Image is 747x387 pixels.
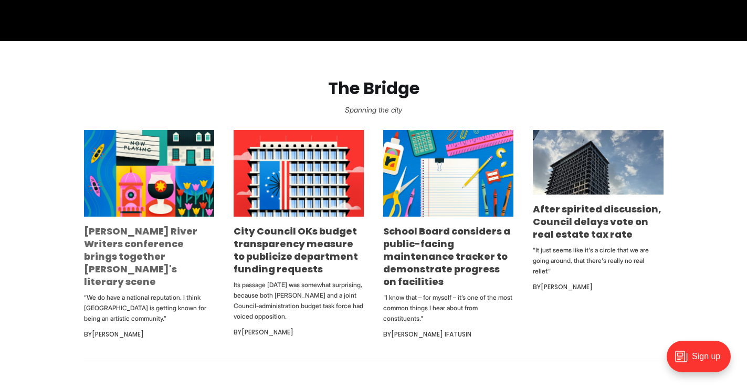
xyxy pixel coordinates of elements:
[234,326,364,339] div: By
[84,225,197,288] a: [PERSON_NAME] River Writers conference brings together [PERSON_NAME]'s literary scene
[533,281,663,293] div: By
[533,130,663,195] img: After spirited discussion, Council delays vote on real estate tax rate
[234,130,364,217] img: City Council OKs budget transparency measure to publicize department funding requests
[533,245,663,277] p: "It just seems like it's a circle that we are going around, that there's really no real relief."
[383,292,513,324] p: "I know that – for myself – it’s one of the most common things I hear about from constituents."
[92,330,144,339] a: [PERSON_NAME]
[234,280,364,322] p: Its passage [DATE] was somewhat surprising, because both [PERSON_NAME] and a joint Council-admini...
[84,130,214,217] img: James River Writers conference brings together Richmond's literary scene
[383,225,510,288] a: School Board considers a public-facing maintenance tracker to demonstrate progress on facilities
[383,130,513,217] img: School Board considers a public-facing maintenance tracker to demonstrate progress on facilities
[84,292,214,324] p: “We do have a national reputation. I think [GEOGRAPHIC_DATA] is getting known for being an artist...
[17,79,730,98] h2: The Bridge
[84,328,214,341] div: By
[17,103,730,117] p: Spanning the city
[234,225,358,276] a: City Council OKs budget transparency measure to publicize department funding requests
[383,328,513,341] div: By
[541,282,593,291] a: [PERSON_NAME]
[391,330,471,339] a: [PERSON_NAME] Ifatusin
[241,328,293,337] a: [PERSON_NAME]
[658,335,747,387] iframe: portal-trigger
[533,202,661,241] a: After spirited discussion, Council delays vote on real estate tax rate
